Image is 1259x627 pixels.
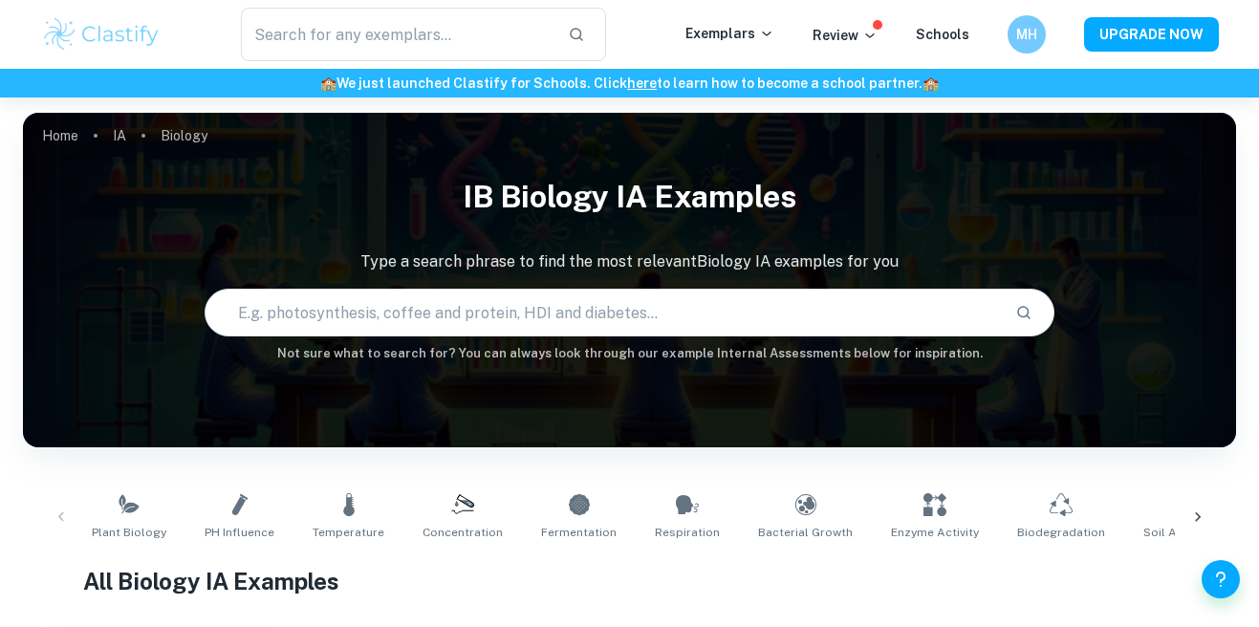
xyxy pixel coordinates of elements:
[1008,15,1046,54] button: MH
[813,25,878,46] p: Review
[916,27,969,42] a: Schools
[92,524,166,541] span: Plant Biology
[1202,560,1240,598] button: Help and Feedback
[758,524,853,541] span: Bacterial Growth
[313,524,384,541] span: Temperature
[1017,524,1105,541] span: Biodegradation
[241,8,554,61] input: Search for any exemplars...
[320,76,336,91] span: 🏫
[83,564,1175,598] h1: All Biology IA Examples
[206,286,999,339] input: E.g. photosynthesis, coffee and protein, HDI and diabetes...
[423,524,503,541] span: Concentration
[23,344,1236,363] h6: Not sure what to search for? You can always look through our example Internal Assessments below f...
[655,524,720,541] span: Respiration
[4,73,1255,94] h6: We just launched Clastify for Schools. Click to learn how to become a school partner.
[891,524,979,541] span: Enzyme Activity
[23,250,1236,273] p: Type a search phrase to find the most relevant Biology IA examples for you
[1084,17,1219,52] button: UPGRADE NOW
[627,76,657,91] a: here
[113,122,126,149] a: IA
[923,76,939,91] span: 🏫
[541,524,617,541] span: Fermentation
[685,23,774,44] p: Exemplars
[42,122,78,149] a: Home
[161,125,207,146] p: Biology
[1015,24,1037,45] h6: MH
[23,166,1236,227] h1: IB Biology IA examples
[1008,296,1040,329] button: Search
[205,524,274,541] span: pH Influence
[41,15,163,54] img: Clastify logo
